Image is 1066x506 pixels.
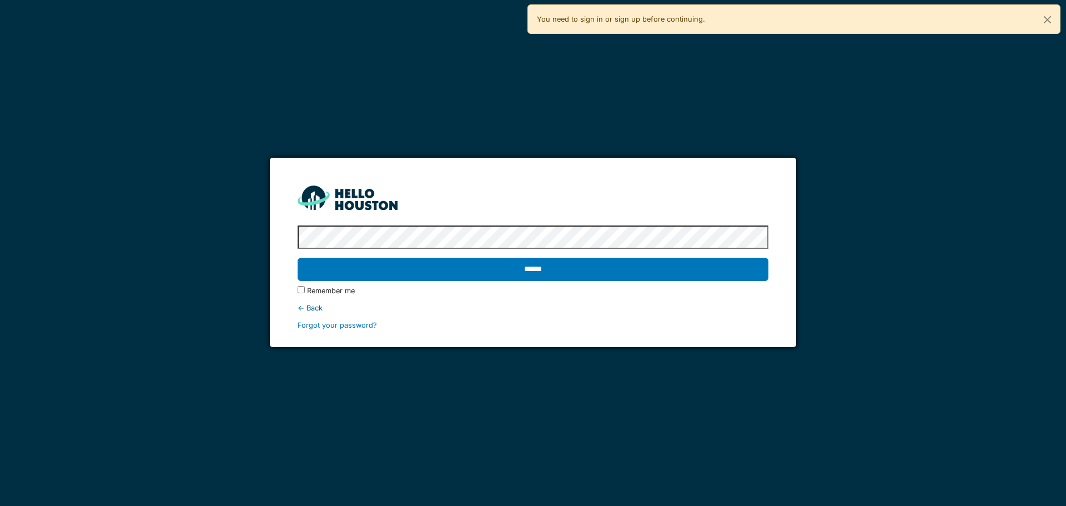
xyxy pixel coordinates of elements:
a: Forgot your password? [298,321,377,329]
div: ← Back [298,303,768,313]
label: Remember me [307,285,355,296]
div: You need to sign in or sign up before continuing. [527,4,1060,34]
button: Close [1035,5,1060,34]
img: HH_line-BYnF2_Hg.png [298,186,398,209]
